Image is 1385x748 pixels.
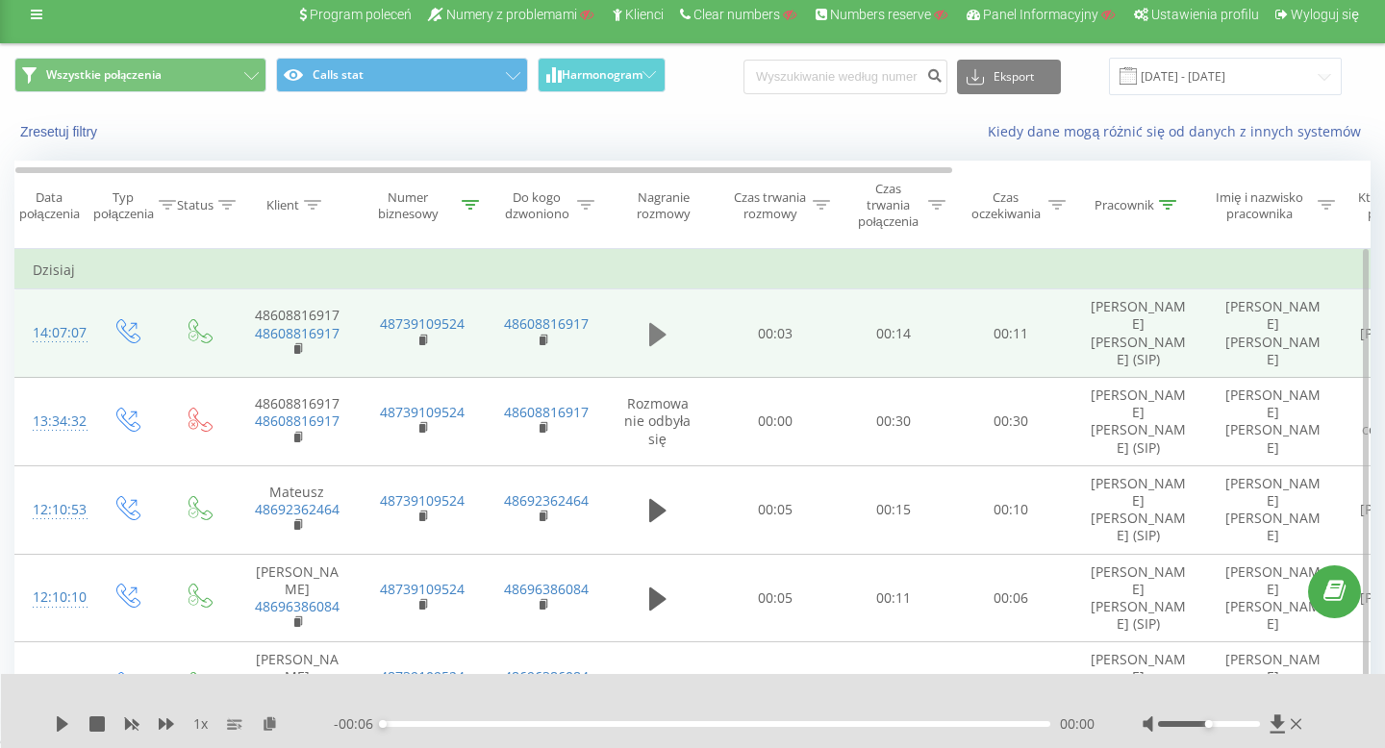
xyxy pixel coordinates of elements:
[1071,378,1206,466] td: [PERSON_NAME] [PERSON_NAME] (SIP)
[716,289,836,378] td: 00:03
[1071,289,1206,378] td: [PERSON_NAME] [PERSON_NAME] (SIP)
[360,189,458,222] div: Numer biznesowy
[13,189,85,222] div: Data połączenia
[625,7,664,22] span: Klienci
[951,465,1071,554] td: 00:10
[501,189,572,222] div: Do kogo dzwoniono
[33,579,71,616] div: 12:10:10
[504,491,589,510] a: 48692362464
[380,667,465,686] a: 48739109524
[235,378,360,466] td: 48608816917
[1206,378,1341,466] td: [PERSON_NAME] [PERSON_NAME]
[14,58,266,92] button: Wszystkie połączenia
[624,394,691,447] span: Rozmowa nie odbyła się
[235,289,360,378] td: 48608816917
[379,720,387,728] div: Accessibility label
[562,68,642,82] span: Harmonogram
[836,289,951,378] td: 00:14
[830,7,931,22] span: Numbers reserve
[836,554,951,642] td: 00:11
[743,60,947,94] input: Wyszukiwanie według numeru
[538,58,666,92] button: Harmonogram
[380,314,465,333] a: 48739109524
[1206,289,1341,378] td: [PERSON_NAME] [PERSON_NAME]
[1060,714,1095,734] span: 00:00
[1206,554,1341,642] td: [PERSON_NAME] [PERSON_NAME]
[1071,465,1206,554] td: [PERSON_NAME] [PERSON_NAME] (SIP)
[716,642,836,731] td: 00:07
[1071,642,1206,731] td: [PERSON_NAME] [PERSON_NAME] (SIP)
[380,491,465,510] a: 48739109524
[836,378,951,466] td: 00:30
[836,642,951,731] td: 00:16
[504,403,589,421] a: 48608816917
[33,667,71,705] div: 12:09:47
[235,465,360,554] td: Mateusz
[380,580,465,598] a: 48739109524
[446,7,577,22] span: Numery z problemami
[732,189,808,222] div: Czas trwania rozmowy
[1071,554,1206,642] td: [PERSON_NAME] [PERSON_NAME] (SIP)
[983,7,1098,22] span: Panel Informacyjny
[1205,720,1213,728] div: Accessibility label
[266,197,299,213] div: Klient
[716,554,836,642] td: 00:05
[1095,197,1154,213] div: Pracownik
[951,378,1071,466] td: 00:30
[836,465,951,554] td: 00:15
[310,7,412,22] span: Program poleceń
[235,554,360,642] td: [PERSON_NAME]
[14,123,107,140] button: Zresetuj filtry
[1151,7,1259,22] span: Ustawienia profilu
[193,714,208,734] span: 1 x
[33,403,71,440] div: 13:34:32
[852,181,923,230] div: Czas trwania połączenia
[235,642,360,731] td: [PERSON_NAME]
[951,554,1071,642] td: 00:06
[504,314,589,333] a: 48608816917
[716,378,836,466] td: 00:00
[1206,642,1341,731] td: [PERSON_NAME] [PERSON_NAME]
[255,324,340,342] a: 48608816917
[93,189,154,222] div: Typ połączenia
[255,411,340,430] a: 48608816917
[46,67,162,83] span: Wszystkie połączenia
[33,491,71,529] div: 12:10:53
[951,289,1071,378] td: 00:11
[1206,189,1314,222] div: Imię i nazwisko pracownika
[716,465,836,554] td: 00:05
[276,58,528,92] button: Calls stat
[693,7,780,22] span: Clear numbers
[380,403,465,421] a: 48739109524
[255,500,340,518] a: 48692362464
[504,667,589,686] a: 48696386084
[255,597,340,615] a: 48696386084
[617,189,710,222] div: Nagranie rozmowy
[504,580,589,598] a: 48696386084
[957,60,1061,94] button: Eksport
[951,642,1071,731] td: 00:09
[1291,7,1359,22] span: Wyloguj się
[177,197,214,213] div: Status
[33,314,71,352] div: 14:07:07
[1206,465,1341,554] td: [PERSON_NAME] [PERSON_NAME]
[334,714,383,734] span: - 00:06
[968,189,1044,222] div: Czas oczekiwania
[988,122,1371,140] a: Kiedy dane mogą różnić się od danych z innych systemów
